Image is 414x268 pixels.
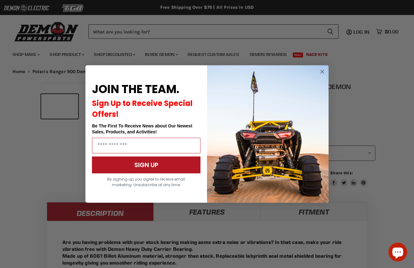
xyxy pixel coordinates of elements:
span: Sign Up to Receive Special Offers! [92,98,193,119]
span: Be The First To Receive News about Our Newest Sales, Products, and Activities! [92,123,192,134]
button: SIGN UP [92,156,200,173]
span: JOIN THE TEAM. [92,81,179,97]
span: By signing up, you agree to receive email marketing. Unsubscribe at any time. [107,176,185,187]
input: Email Address [92,138,200,153]
inbox-online-store-chat: Shopify online store chat [387,243,409,263]
button: Close dialog [318,68,326,76]
img: a9095488-b6e7-41ba-879d-588abfab540b.jpeg [207,65,329,203]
